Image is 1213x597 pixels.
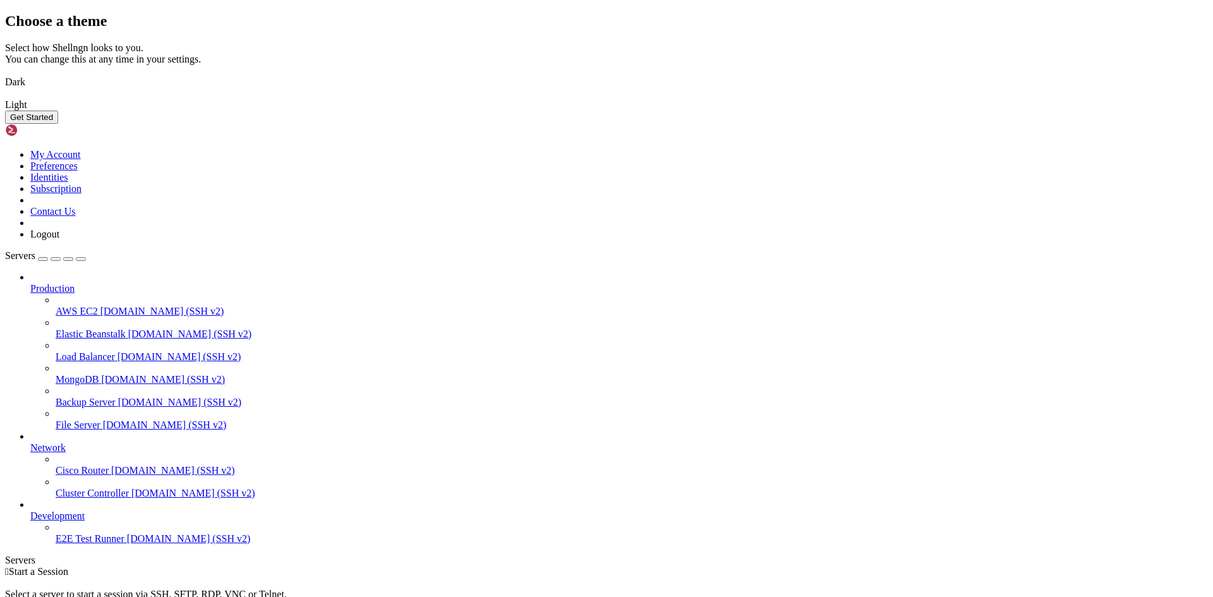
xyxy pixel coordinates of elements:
[5,250,35,261] span: Servers
[56,397,1208,408] a: Backup Server [DOMAIN_NAME] (SSH v2)
[30,499,1208,545] li: Development
[30,160,78,171] a: Preferences
[5,555,1208,566] div: Servers
[30,510,1208,522] a: Development
[56,533,124,544] span: E2E Test Runner
[30,172,68,183] a: Identities
[5,566,9,577] span: 
[56,329,1208,340] a: Elastic Beanstalk [DOMAIN_NAME] (SSH v2)
[56,397,116,407] span: Backup Server
[56,465,109,476] span: Cisco Router
[30,183,81,194] a: Subscription
[5,13,1208,30] h2: Choose a theme
[5,124,78,136] img: Shellngn
[30,442,1208,454] a: Network
[56,476,1208,499] li: Cluster Controller [DOMAIN_NAME] (SSH v2)
[56,488,1208,499] a: Cluster Controller [DOMAIN_NAME] (SSH v2)
[56,385,1208,408] li: Backup Server [DOMAIN_NAME] (SSH v2)
[56,374,1208,385] a: MongoDB [DOMAIN_NAME] (SSH v2)
[131,488,255,498] span: [DOMAIN_NAME] (SSH v2)
[101,374,225,385] span: [DOMAIN_NAME] (SSH v2)
[30,272,1208,431] li: Production
[56,465,1208,476] a: Cisco Router [DOMAIN_NAME] (SSH v2)
[56,488,129,498] span: Cluster Controller
[30,206,76,217] a: Contact Us
[56,374,99,385] span: MongoDB
[111,465,235,476] span: [DOMAIN_NAME] (SSH v2)
[56,329,126,339] span: Elastic Beanstalk
[5,250,86,261] a: Servers
[56,363,1208,385] li: MongoDB [DOMAIN_NAME] (SSH v2)
[100,306,224,317] span: [DOMAIN_NAME] (SSH v2)
[56,340,1208,363] li: Load Balancer [DOMAIN_NAME] (SSH v2)
[56,454,1208,476] li: Cisco Router [DOMAIN_NAME] (SSH v2)
[118,351,241,362] span: [DOMAIN_NAME] (SSH v2)
[30,431,1208,499] li: Network
[5,99,1208,111] div: Light
[30,283,1208,294] a: Production
[30,442,66,453] span: Network
[128,329,252,339] span: [DOMAIN_NAME] (SSH v2)
[127,533,251,544] span: [DOMAIN_NAME] (SSH v2)
[30,283,75,294] span: Production
[56,294,1208,317] li: AWS EC2 [DOMAIN_NAME] (SSH v2)
[30,510,85,521] span: Development
[103,419,227,430] span: [DOMAIN_NAME] (SSH v2)
[56,533,1208,545] a: E2E Test Runner [DOMAIN_NAME] (SSH v2)
[56,351,115,362] span: Load Balancer
[56,408,1208,431] li: File Server [DOMAIN_NAME] (SSH v2)
[56,317,1208,340] li: Elastic Beanstalk [DOMAIN_NAME] (SSH v2)
[118,397,242,407] span: [DOMAIN_NAME] (SSH v2)
[5,76,1208,88] div: Dark
[30,149,81,160] a: My Account
[56,306,1208,317] a: AWS EC2 [DOMAIN_NAME] (SSH v2)
[56,419,1208,431] a: File Server [DOMAIN_NAME] (SSH v2)
[56,351,1208,363] a: Load Balancer [DOMAIN_NAME] (SSH v2)
[56,419,100,430] span: File Server
[56,306,98,317] span: AWS EC2
[9,566,68,577] span: Start a Session
[56,522,1208,545] li: E2E Test Runner [DOMAIN_NAME] (SSH v2)
[5,42,1208,65] div: Select how Shellngn looks to you. You can change this at any time in your settings.
[5,111,58,124] button: Get Started
[30,229,59,239] a: Logout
